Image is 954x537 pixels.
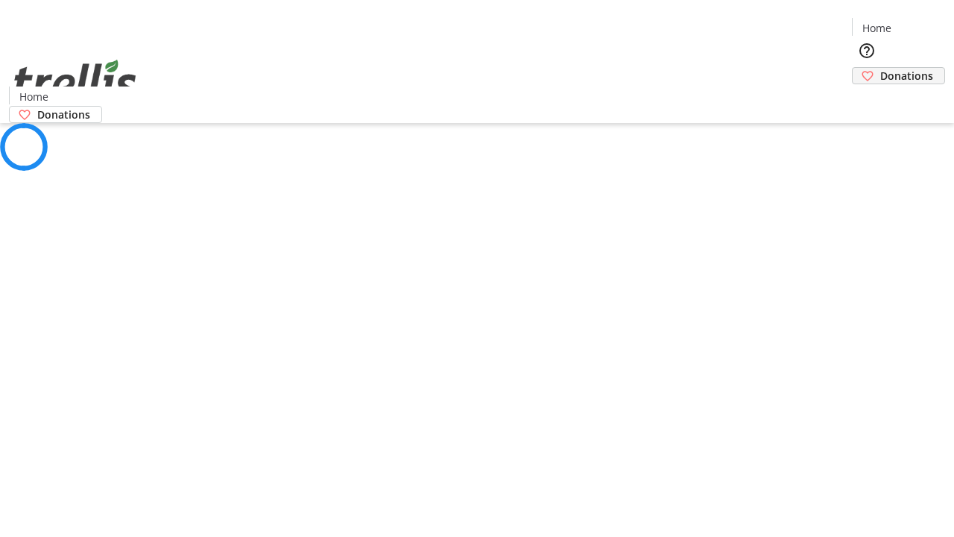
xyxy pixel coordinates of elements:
[852,84,882,114] button: Cart
[9,106,102,123] a: Donations
[862,20,891,36] span: Home
[37,107,90,122] span: Donations
[853,20,900,36] a: Home
[9,43,142,118] img: Orient E2E Organization WkPF0xhkgB's Logo
[10,89,57,104] a: Home
[852,67,945,84] a: Donations
[880,68,933,84] span: Donations
[852,36,882,66] button: Help
[19,89,48,104] span: Home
